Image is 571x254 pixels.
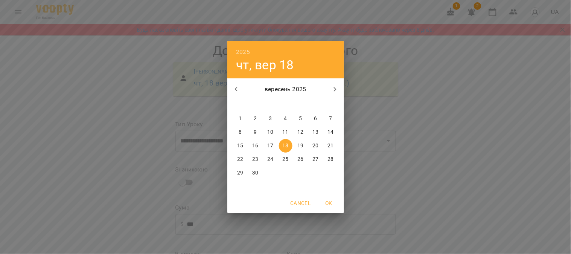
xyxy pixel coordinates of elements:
p: 7 [329,115,332,122]
span: пт [294,101,308,108]
p: 26 [297,156,303,163]
button: 10 [264,125,277,139]
button: 20 [309,139,323,153]
button: 15 [234,139,247,153]
button: 27 [309,153,323,166]
button: 17 [264,139,277,153]
p: 24 [267,156,273,163]
button: 29 [234,166,247,180]
button: 2 [249,112,262,125]
span: пн [234,101,247,108]
button: 7 [324,112,338,125]
button: 26 [294,153,308,166]
p: 10 [267,129,273,136]
button: Cancel [287,196,314,210]
button: 22 [234,153,247,166]
button: 30 [249,166,262,180]
p: 20 [312,142,318,150]
button: 4 [279,112,292,125]
span: OK [320,199,338,208]
button: 9 [249,125,262,139]
button: 13 [309,125,323,139]
p: 28 [327,156,333,163]
button: 28 [324,153,338,166]
p: 29 [237,169,243,177]
p: 22 [237,156,243,163]
p: 23 [252,156,258,163]
button: 5 [294,112,308,125]
button: OK [317,196,341,210]
p: вересень 2025 [245,85,326,94]
button: 12 [294,125,308,139]
button: 1 [234,112,247,125]
p: 1 [239,115,242,122]
button: 24 [264,153,277,166]
button: 18 [279,139,292,153]
p: 14 [327,129,333,136]
p: 2 [254,115,257,122]
button: 2025 [236,47,250,57]
p: 12 [297,129,303,136]
p: 11 [282,129,288,136]
p: 9 [254,129,257,136]
p: 3 [269,115,272,122]
button: 25 [279,153,292,166]
p: 4 [284,115,287,122]
button: 8 [234,125,247,139]
button: 19 [294,139,308,153]
span: сб [309,101,323,108]
span: вт [249,101,262,108]
button: чт, вер 18 [236,57,294,73]
p: 30 [252,169,258,177]
button: 23 [249,153,262,166]
p: 5 [299,115,302,122]
button: 11 [279,125,292,139]
p: 18 [282,142,288,150]
button: 3 [264,112,277,125]
p: 13 [312,129,318,136]
p: 27 [312,156,318,163]
button: 16 [249,139,262,153]
button: 6 [309,112,323,125]
button: 14 [324,125,338,139]
span: Cancel [290,199,311,208]
p: 19 [297,142,303,150]
p: 6 [314,115,317,122]
p: 17 [267,142,273,150]
p: 15 [237,142,243,150]
button: 21 [324,139,338,153]
p: 21 [327,142,333,150]
p: 25 [282,156,288,163]
span: чт [279,101,292,108]
span: ср [264,101,277,108]
p: 8 [239,129,242,136]
p: 16 [252,142,258,150]
span: нд [324,101,338,108]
